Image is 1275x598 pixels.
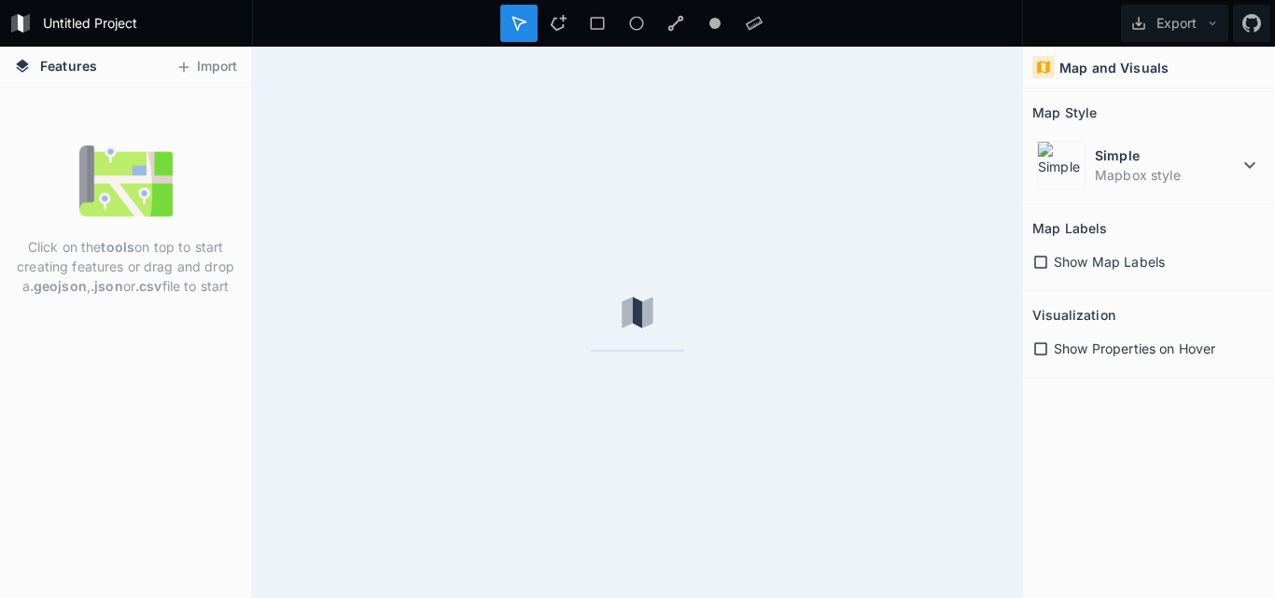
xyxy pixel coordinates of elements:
p: Click on the on top to start creating features or drag and drop a , or file to start [14,237,237,296]
button: Import [166,52,246,82]
h2: Visualization [1032,300,1115,329]
strong: .csv [135,278,162,294]
strong: .geojson [30,278,87,294]
h4: Map and Visuals [1059,58,1169,77]
button: Export [1121,5,1228,42]
strong: .json [91,278,123,294]
dt: Simple [1095,146,1239,165]
dd: Mapbox style [1095,165,1239,185]
strong: tools [101,239,134,255]
span: Show Properties on Hover [1054,339,1215,358]
h2: Map Style [1032,98,1097,127]
img: Simple [1037,141,1086,189]
img: empty [79,134,173,228]
span: Features [40,56,97,76]
span: Show Map Labels [1054,252,1165,271]
h2: Map Labels [1032,214,1107,243]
